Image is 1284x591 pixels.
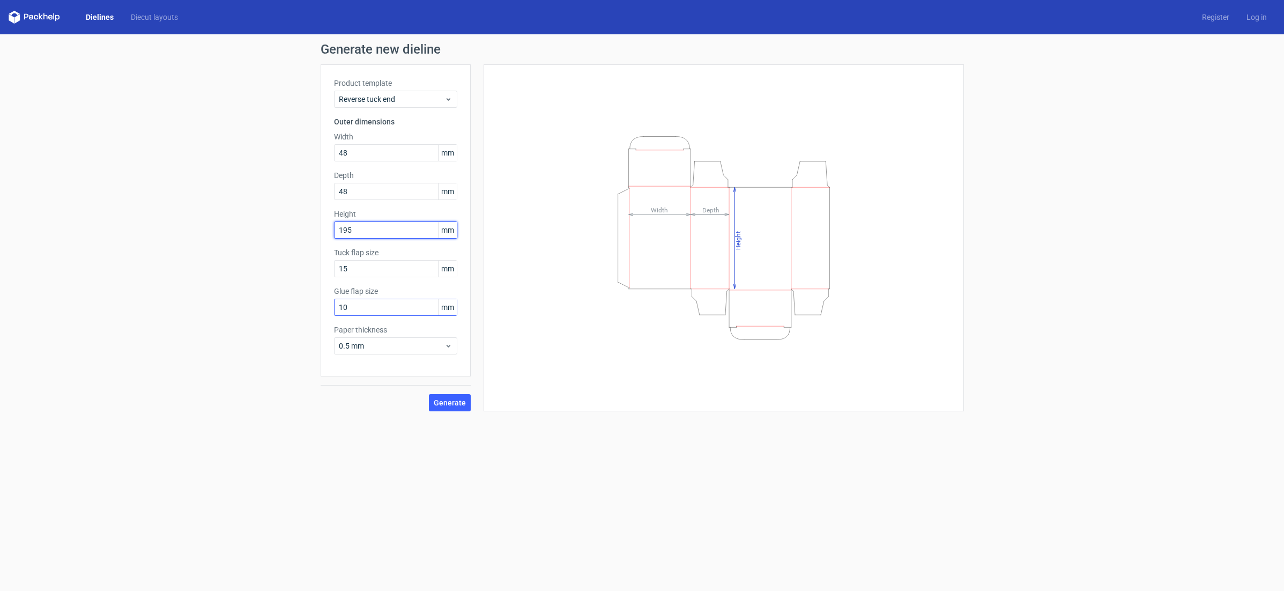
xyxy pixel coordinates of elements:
h1: Generate new dieline [321,43,964,56]
span: mm [438,261,457,277]
span: Reverse tuck end [339,94,444,105]
tspan: Depth [702,206,719,213]
span: mm [438,299,457,315]
span: mm [438,183,457,200]
label: Glue flap size [334,286,457,297]
label: Height [334,209,457,219]
a: Register [1193,12,1238,23]
span: 0.5 mm [339,341,444,351]
a: Diecut layouts [122,12,187,23]
label: Width [334,131,457,142]
label: Paper thickness [334,324,457,335]
tspan: Height [734,231,741,249]
label: Product template [334,78,457,88]
label: Tuck flap size [334,247,457,258]
label: Depth [334,170,457,181]
span: mm [438,222,457,238]
button: Generate [429,394,471,411]
span: Generate [434,399,466,407]
a: Dielines [77,12,122,23]
h3: Outer dimensions [334,116,457,127]
tspan: Width [650,206,667,213]
a: Log in [1238,12,1275,23]
span: mm [438,145,457,161]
